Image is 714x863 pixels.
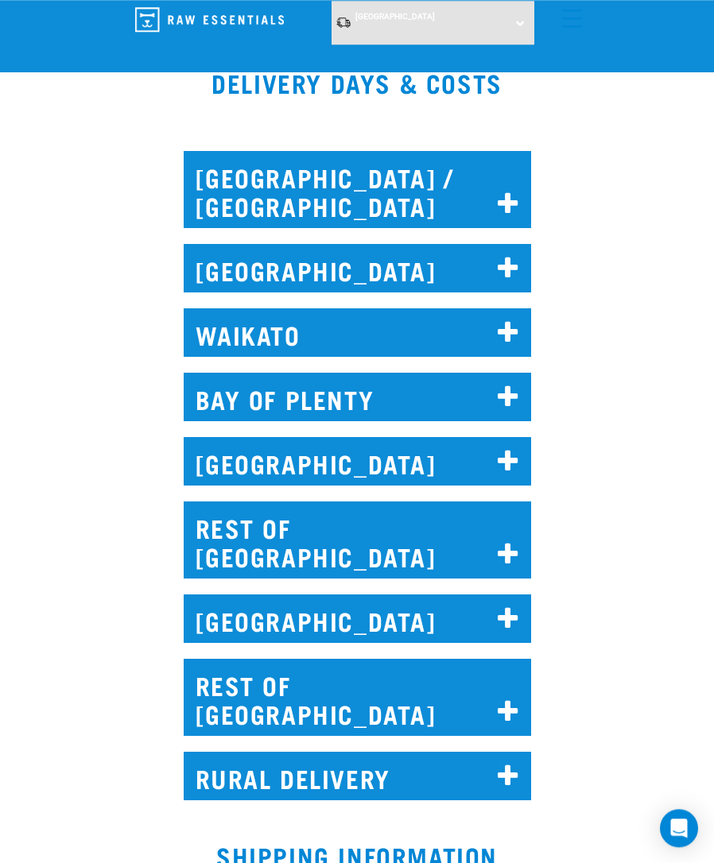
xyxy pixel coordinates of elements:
[184,752,531,800] h2: RURAL DELIVERY
[184,308,531,357] h2: WAIKATO
[336,16,351,29] img: van-moving.png
[660,809,698,847] div: Open Intercom Messenger
[184,501,531,579] h2: REST OF [GEOGRAPHIC_DATA]
[184,373,531,421] h2: BAY OF PLENTY
[184,437,531,486] h2: [GEOGRAPHIC_DATA]
[184,594,531,643] h2: [GEOGRAPHIC_DATA]
[135,7,284,32] img: Raw Essentials Logo
[184,244,531,292] h2: [GEOGRAPHIC_DATA]
[184,151,531,228] h2: [GEOGRAPHIC_DATA] / [GEOGRAPHIC_DATA]
[355,12,435,21] span: [GEOGRAPHIC_DATA]
[184,659,531,736] h2: REST OF [GEOGRAPHIC_DATA]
